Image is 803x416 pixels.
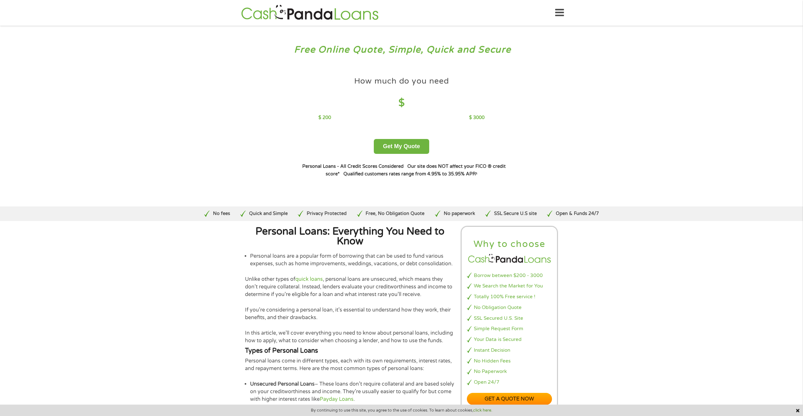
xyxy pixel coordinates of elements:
img: GetLoanNow Logo [239,4,380,22]
a: quick loans [295,276,323,282]
h3: Free Online Quote, Simple, Quick and Secure [18,44,785,56]
p: Free, No Obligation Quote [366,210,424,217]
p: Open & Funds 24/7 [556,210,599,217]
strong: Unsecured Personal Loans [250,381,315,387]
strong: Our site does NOT affect your FICO ® credit score* [326,164,506,177]
strong: Personal Loans - All Credit Scores Considered [302,164,404,169]
li: SSL Secured U.S. Site [467,315,552,322]
p: $ 200 [318,114,331,121]
a: click here. [473,408,492,413]
strong: Qualified customers rates range from 4.95% to 35.95% APR¹ [343,171,477,177]
h4: How much do you need [354,76,449,86]
li: Borrow between $200 - 3000 [467,272,552,279]
p: Personal loans come in different types, each with its own requirements, interest rates, and repay... [245,357,455,373]
li: Open 24/7 [467,379,552,386]
button: Get My Quote [374,139,429,154]
p: Quick and Simple [249,210,288,217]
h2: Why to choose [467,238,552,250]
li: We Search the Market for You [467,282,552,290]
h2: Personal Loans: Everything You Need to Know [245,227,455,247]
li: – These loans don’t require collateral and are based solely on your creditworthiness and income. ... [250,380,455,403]
p: No paperwork [444,210,475,217]
li: Instant Decision [467,347,552,354]
p: In this article, we’ll cover everything you need to know about personal loans, including how to a... [245,329,455,345]
li: Simple Request Form [467,325,552,332]
p: No fees [213,210,230,217]
li: No Hidden Fees [467,357,552,365]
li: Totally 100% Free service ! [467,293,552,300]
p: $ 3000 [469,114,485,121]
h4: Types of Personal Loans [245,347,455,355]
h4: $ [318,97,485,110]
p: SSL Secure U.S site [494,210,537,217]
li: Personal loans are a popular form of borrowing that can be used to fund various expenses, such as... [250,252,455,268]
a: Get a quote now [467,393,552,405]
p: Unlike other types of , personal loans are unsecured, which means they don’t require collateral. ... [245,275,455,299]
span: By continuing to use this site, you agree to the use of cookies. To learn about cookies, [311,408,492,413]
li: No Obligation Quote [467,304,552,311]
a: Payday Loans [320,396,354,402]
li: Your Data is Secured [467,336,552,343]
li: No Paperwork [467,368,552,375]
p: If you’re considering a personal loan, it’s essential to understand how they work, their benefits... [245,306,455,322]
p: Privacy Protected [307,210,347,217]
